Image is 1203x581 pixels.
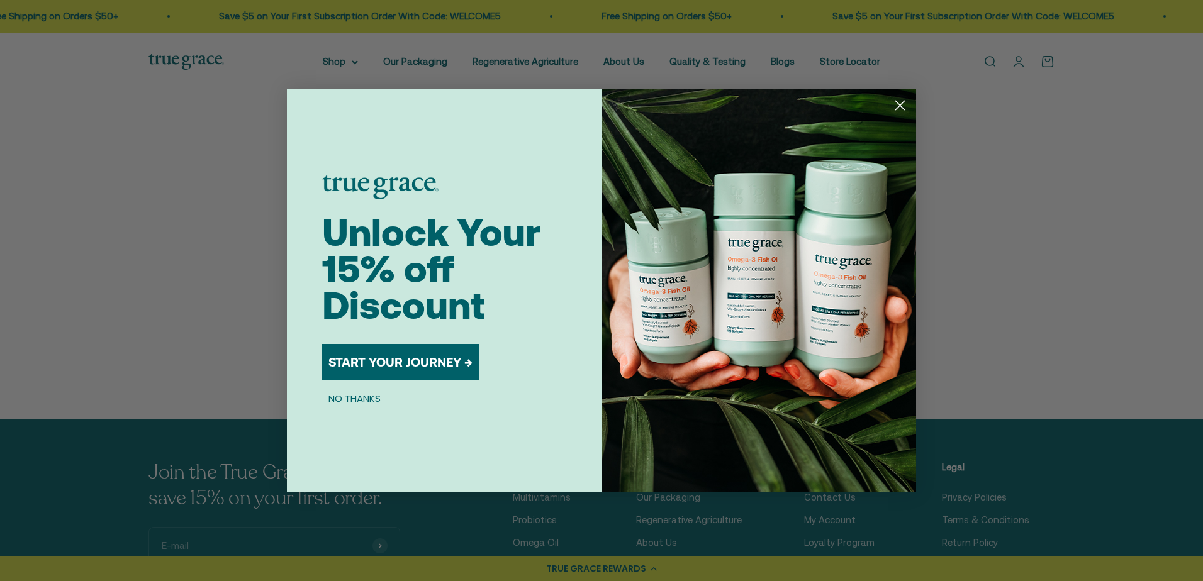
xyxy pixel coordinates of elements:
button: Close dialog [889,94,911,116]
img: logo placeholder [322,175,439,199]
img: 098727d5-50f8-4f9b-9554-844bb8da1403.jpeg [601,89,916,492]
button: NO THANKS [322,390,387,406]
button: START YOUR JOURNEY → [322,344,479,380]
span: Unlock Your 15% off Discount [322,211,540,327]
